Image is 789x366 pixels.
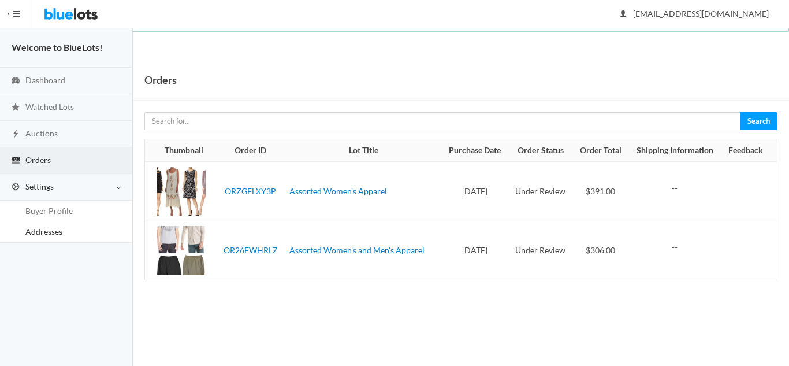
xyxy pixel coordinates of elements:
th: Lot Title [285,139,442,162]
a: ORZGFLXY3P [225,186,276,196]
span: Settings [25,182,54,191]
td: [DATE] [442,221,508,280]
td: Under Review [508,221,573,280]
th: Purchase Date [442,139,508,162]
th: Thumbnail [145,139,216,162]
th: Order ID [216,139,285,162]
span: Addresses [25,227,62,236]
button: Search [740,112,777,130]
a: Assorted Women's and Men's Apparel [289,245,425,255]
span: Dashboard [25,75,65,85]
a: Assorted Women's Apparel [289,186,387,196]
span: Watched Lots [25,102,74,112]
span: Buyer Profile [25,206,73,216]
ion-icon: cog [10,182,21,193]
h1: Orders [144,71,177,88]
td: $306.00 [573,221,628,280]
strong: Welcome to BlueLots! [12,42,103,53]
th: Order Status [508,139,573,162]
td: $391.00 [573,162,628,221]
span: Orders [25,155,51,165]
th: Order Total [573,139,628,162]
a: OR26FWHRLZ [224,245,278,255]
ion-icon: star [10,102,21,113]
ion-icon: flash [10,129,21,140]
td: [DATE] [442,162,508,221]
span: [EMAIL_ADDRESS][DOMAIN_NAME] [620,9,769,19]
ion-icon: cash [10,156,21,167]
li: -- [632,182,717,195]
input: Search for... [144,112,740,130]
th: Feedback [721,139,777,162]
ion-icon: person [617,9,629,20]
span: Auctions [25,128,58,138]
th: Shipping Information [628,139,721,162]
ion-icon: speedometer [10,76,21,87]
li: -- [632,241,717,254]
td: Under Review [508,162,573,221]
